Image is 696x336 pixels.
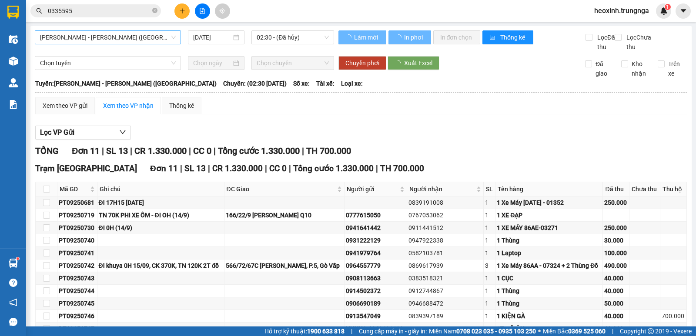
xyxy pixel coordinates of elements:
input: Chọn ngày [193,58,232,68]
div: 0941641442 [346,223,405,233]
div: PT09250744 [59,286,96,296]
span: Số xe: [293,79,310,88]
button: bar-chartThống kê [482,30,533,44]
div: PT09250746 [59,311,96,321]
div: 1 [485,324,494,333]
span: TH 700.000 [306,146,351,156]
span: | [189,146,191,156]
div: 0777615050 [346,210,405,220]
img: warehouse-icon [9,78,18,87]
span: TH 700.000 [380,163,424,173]
span: file-add [199,8,205,14]
span: SL 13 [184,163,206,173]
span: | [376,163,378,173]
span: | [214,146,216,156]
button: plus [174,3,190,19]
span: Người nhận [409,184,475,194]
span: Hỗ trợ kỹ thuật: [264,326,345,336]
span: close-circle [152,8,157,13]
li: VP Trạm [GEOGRAPHIC_DATA] [60,37,116,66]
button: In phơi [388,30,431,44]
span: 02:30 - (Đã hủy) [257,31,328,44]
div: 40.000 [604,311,628,321]
div: 566/72/67C [PERSON_NAME], P.5, Gò Vấp [226,261,343,270]
span: 1 [666,4,669,10]
span: Đã giao [592,59,615,78]
span: Loại xe: [341,79,363,88]
div: 1 [485,248,494,258]
span: Làm mới [354,33,379,42]
div: PT09250681 [59,198,96,207]
div: 1 Thùng [497,299,601,308]
span: Xuất Excel [404,58,432,68]
span: | [265,163,267,173]
td: PT09250719 [57,209,97,222]
span: Lọc VP Gửi [40,127,74,138]
b: Tuyến: [PERSON_NAME] - [PERSON_NAME] ([GEOGRAPHIC_DATA]) [35,80,217,87]
div: 1 KIỆN GÀ [497,311,601,321]
div: 0914502372 [346,286,405,296]
div: 0869617939 [408,261,482,270]
span: loading [345,34,353,40]
span: Đơn 11 [72,146,100,156]
img: solution-icon [9,100,18,109]
td: PT09250740 [57,234,97,247]
td: PT09250746 [57,310,97,323]
div: 0839191008 [408,198,482,207]
span: ĐC Giao [227,184,336,194]
img: logo.jpg [4,4,35,35]
button: Lọc VP Gửi [35,126,131,140]
button: In đơn chọn [433,30,481,44]
div: 40.000 [604,273,628,283]
div: 1 [485,210,494,220]
div: 40.000 [604,286,628,296]
div: 1 [485,286,494,296]
span: loading [395,60,404,66]
div: Xem theo VP gửi [43,101,87,110]
span: CR 1.330.000 [212,163,263,173]
button: aim [215,3,230,19]
span: | [180,163,182,173]
span: Lọc Chưa thu [623,33,658,52]
td: PT09250745 [57,297,97,310]
span: Miền Nam [429,326,536,336]
span: Chọn chuyến [257,57,328,70]
span: Kho nhận [628,59,651,78]
div: TN 70K PHI XE ÔM - ĐI OH (14/9) [99,210,223,220]
span: Miền Bắc [543,326,606,336]
div: 0964557779 [346,261,405,270]
div: NHUNG 0943631132 [346,324,405,333]
th: Tên hàng [495,182,603,196]
td: PT09250744 [57,285,97,297]
div: PT09250743 [59,273,96,283]
div: 1 [485,299,494,308]
span: heoxinh.trungnga [587,5,656,16]
div: 700.000 [662,311,685,321]
span: | [102,146,104,156]
th: Ghi chú [97,182,224,196]
td: PT09250730 [57,222,97,234]
span: | [130,146,132,156]
span: loading [395,34,403,40]
div: 1 Thùng [497,236,601,245]
td: PT09250743 [57,272,97,285]
div: 1 XE MÁY 86AE-03271 [497,223,601,233]
div: 250.000 [604,223,628,233]
span: down [119,129,126,136]
div: 1 [485,198,494,207]
strong: 1900 633 818 [307,328,345,335]
div: 1 Xe Máy [DATE] - 01352 [497,198,601,207]
div: 50.000 [604,299,628,308]
strong: 0369 525 060 [568,328,606,335]
li: Trung Nga [4,4,126,21]
div: 0946688472 [408,299,482,308]
span: | [289,163,291,173]
div: 0906690189 [346,299,405,308]
div: PT09250740 [59,236,96,245]
button: file-add [195,3,210,19]
span: TỔNG [35,146,59,156]
span: question-circle [9,279,17,287]
span: In phơi [404,33,424,42]
sup: 1 [17,257,19,260]
b: T1 [PERSON_NAME], P Phú Thuỷ [4,48,57,74]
